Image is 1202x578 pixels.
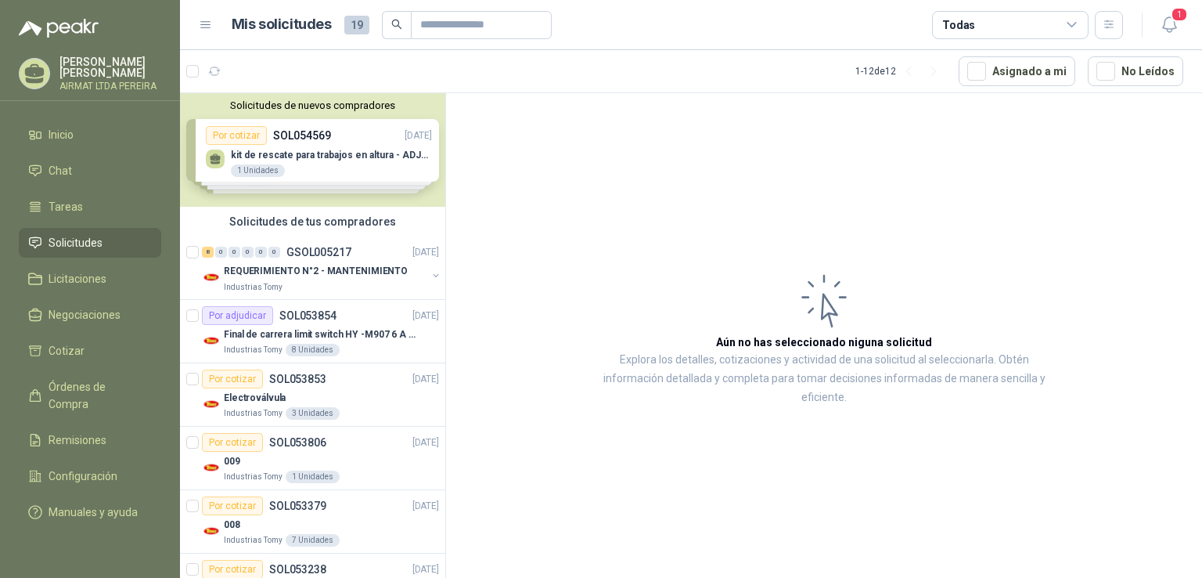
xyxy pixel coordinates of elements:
img: Company Logo [202,268,221,287]
span: Negociaciones [49,306,121,323]
p: [DATE] [412,435,439,450]
p: [PERSON_NAME] [PERSON_NAME] [59,56,161,78]
p: Industrias Tomy [224,407,283,420]
p: Final de carrera limit switch HY -M907 6 A - 250 V a.c [224,327,419,342]
div: 1 - 12 de 12 [855,59,946,84]
p: 008 [224,518,240,533]
p: [DATE] [412,309,439,323]
div: Por cotizar [202,370,263,388]
a: Solicitudes [19,228,161,258]
a: 8 0 0 0 0 0 GSOL005217[DATE] Company LogoREQUERIMIENTO N°2 - MANTENIMIENTOIndustrias Tomy [202,243,442,293]
button: Solicitudes de nuevos compradores [186,99,439,111]
img: Company Logo [202,395,221,414]
p: [DATE] [412,372,439,387]
a: Manuales y ayuda [19,497,161,527]
div: 8 [202,247,214,258]
div: Por cotizar [202,433,263,452]
div: 0 [215,247,227,258]
span: Licitaciones [49,270,106,287]
p: [DATE] [412,499,439,514]
p: Electroválvula [224,391,286,406]
img: Logo peakr [19,19,99,38]
span: search [391,19,402,30]
span: Configuración [49,468,117,485]
button: 1 [1155,11,1183,39]
a: Por cotizarSOL053853[DATE] Company LogoElectroválvulaIndustrias Tomy3 Unidades [180,363,445,427]
div: 0 [229,247,240,258]
div: 1 Unidades [286,471,340,483]
div: Solicitudes de tus compradores [180,207,445,237]
img: Company Logo [202,458,221,477]
a: Órdenes de Compra [19,372,161,419]
div: Solicitudes de nuevos compradoresPor cotizarSOL054569[DATE] kit de rescate para trabajos en altur... [180,93,445,207]
img: Company Logo [202,331,221,350]
h3: Aún no has seleccionado niguna solicitud [716,334,932,351]
div: 3 Unidades [286,407,340,420]
p: Explora los detalles, cotizaciones y actividad de una solicitud al seleccionarla. Obtén informaci... [603,351,1045,407]
p: SOL053854 [279,310,336,321]
a: Cotizar [19,336,161,366]
p: Industrias Tomy [224,534,283,547]
div: Todas [942,16,975,34]
div: Por cotizar [202,497,263,515]
a: Por cotizarSOL053379[DATE] Company Logo008Industrias Tomy7 Unidades [180,490,445,554]
div: Por adjudicar [202,306,273,325]
p: REQUERIMIENTO N°2 - MANTENIMIENTO [224,264,408,279]
a: Remisiones [19,425,161,455]
div: 0 [242,247,254,258]
span: Manuales y ayuda [49,504,138,521]
p: SOL053379 [269,500,326,511]
a: Negociaciones [19,300,161,330]
a: Chat [19,156,161,186]
img: Company Logo [202,522,221,540]
p: SOL053853 [269,374,326,385]
p: SOL053238 [269,564,326,575]
span: 1 [1171,7,1188,22]
p: [DATE] [412,562,439,577]
div: 0 [268,247,280,258]
span: Remisiones [49,432,106,449]
div: 7 Unidades [286,534,340,547]
span: 19 [344,16,369,34]
span: Inicio [49,126,74,143]
p: [DATE] [412,245,439,260]
div: 8 Unidades [286,344,340,356]
a: Por adjudicarSOL053854[DATE] Company LogoFinal de carrera limit switch HY -M907 6 A - 250 V a.cIn... [180,300,445,363]
span: Cotizar [49,342,85,359]
p: Industrias Tomy [224,471,283,483]
button: No Leídos [1088,56,1183,86]
p: SOL053806 [269,437,326,448]
p: 009 [224,454,240,469]
span: Tareas [49,198,83,215]
span: Chat [49,162,72,179]
h1: Mis solicitudes [232,13,332,36]
span: Solicitudes [49,234,103,251]
a: Inicio [19,120,161,150]
a: Configuración [19,461,161,491]
a: Tareas [19,192,161,222]
div: 0 [255,247,267,258]
p: AIRMAT LTDA PEREIRA [59,81,161,91]
p: Industrias Tomy [224,344,283,356]
button: Asignado a mi [959,56,1075,86]
p: GSOL005217 [286,247,351,258]
p: Industrias Tomy [224,280,283,293]
a: Licitaciones [19,264,161,294]
a: Por cotizarSOL053806[DATE] Company Logo009Industrias Tomy1 Unidades [180,427,445,490]
span: Órdenes de Compra [49,378,146,413]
